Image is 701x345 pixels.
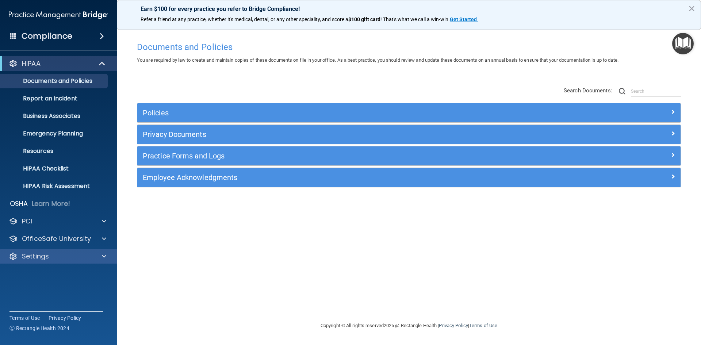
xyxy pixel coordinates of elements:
div: Copyright © All rights reserved 2025 @ Rectangle Health | | [276,314,542,337]
h5: Privacy Documents [143,130,539,138]
p: OSHA [10,199,28,208]
span: Ⓒ Rectangle Health 2024 [9,325,69,332]
a: Terms of Use [9,314,40,322]
button: Close [688,3,695,14]
a: Get Started [450,16,478,22]
p: OfficeSafe University [22,234,91,243]
a: Terms of Use [469,323,497,328]
a: HIPAA [9,59,106,68]
input: Search [631,86,681,97]
a: Privacy Documents [143,129,675,140]
iframe: Drift Widget Chat Controller [575,293,692,322]
p: Learn More! [32,199,70,208]
h5: Employee Acknowledgments [143,173,539,181]
button: Open Resource Center [672,33,694,54]
a: OfficeSafe University [9,234,106,243]
span: Search Documents: [564,87,612,94]
img: ic-search.3b580494.png [619,88,625,95]
h5: Policies [143,109,539,117]
p: HIPAA Risk Assessment [5,183,104,190]
p: Resources [5,147,104,155]
p: Report an Incident [5,95,104,102]
p: Emergency Planning [5,130,104,137]
p: HIPAA [22,59,41,68]
p: Business Associates [5,112,104,120]
strong: Get Started [450,16,477,22]
p: PCI [22,217,32,226]
a: PCI [9,217,106,226]
a: Employee Acknowledgments [143,172,675,183]
span: You are required by law to create and maintain copies of these documents on file in your office. ... [137,57,618,63]
span: Refer a friend at any practice, whether it's medical, dental, or any other speciality, and score a [141,16,348,22]
a: Privacy Policy [439,323,468,328]
a: Practice Forms and Logs [143,150,675,162]
img: PMB logo [9,8,108,22]
p: Documents and Policies [5,77,104,85]
p: Earn $100 for every practice you refer to Bridge Compliance! [141,5,677,12]
a: Policies [143,107,675,119]
h4: Documents and Policies [137,42,681,52]
a: Privacy Policy [49,314,81,322]
span: ! That's what we call a win-win. [380,16,450,22]
h5: Practice Forms and Logs [143,152,539,160]
strong: $100 gift card [348,16,380,22]
p: HIPAA Checklist [5,165,104,172]
a: Settings [9,252,106,261]
h4: Compliance [22,31,72,41]
p: Settings [22,252,49,261]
